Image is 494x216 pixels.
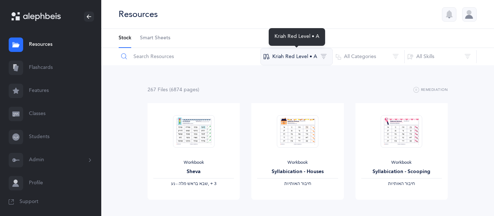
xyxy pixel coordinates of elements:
[277,115,318,148] img: Syllabication-Workbook-Level-1-EN_Red_Houses_thumbnail_1741114032.png
[388,181,415,186] span: ‫חיבור האותיות‬
[458,180,485,207] iframe: Drift Widget Chat Controller
[118,48,261,65] input: Search Resources
[257,160,338,166] div: Workbook
[361,168,442,176] div: Syllabication - Scooping
[269,28,325,46] div: Kriah Red Level • A
[257,168,338,176] div: Syllabication - Houses
[153,181,234,187] div: ‪, + 3‬
[381,115,422,148] img: Syllabication-Workbook-Level-1-EN_Red_Scooping_thumbnail_1741114434.png
[166,87,168,93] span: s
[153,160,234,166] div: Workbook
[332,48,405,65] button: All Categories
[284,181,311,186] span: ‫חיבור האותיות‬
[153,168,234,176] div: Sheva
[413,86,448,94] button: Remediation
[260,48,333,65] button: Kriah Red Level • A
[20,198,38,206] span: Support
[148,87,168,93] span: 267 File
[119,8,158,20] div: Resources
[173,115,214,148] img: Sheva-Workbook-Red_EN_thumbnail_1754012358.png
[169,87,199,93] span: (6874 page )
[361,160,442,166] div: Workbook
[140,35,170,42] span: Smart Sheets
[171,181,208,186] span: ‫שבא בראש מלה - נע‬
[404,48,477,65] button: All Skills
[196,87,198,93] span: s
